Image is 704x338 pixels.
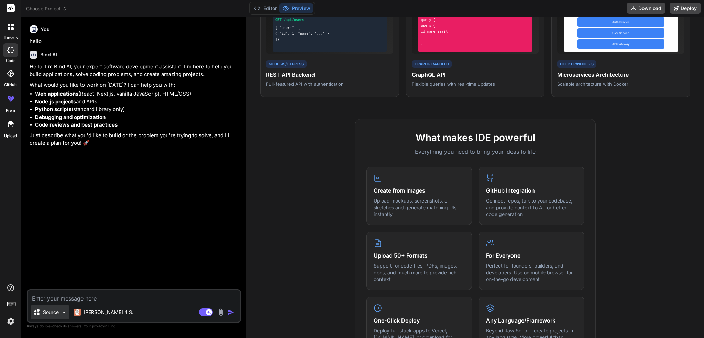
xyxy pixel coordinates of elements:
p: Always double-check its answers. Your in Bind [27,323,241,329]
div: ]} [275,37,384,42]
strong: Python scripts [35,106,71,112]
div: Docker/Node.js [557,60,596,68]
p: Scalable architecture with Docker [557,81,684,87]
div: id name email [421,29,530,34]
p: What would you like to work on [DATE]? I can help you with: [30,81,240,89]
h4: GitHub Integration [486,186,577,195]
li: (React, Next.js, vanilla JavaScript, HTML/CSS) [35,90,240,98]
h4: One-Click Deploy [374,316,465,325]
h4: Create from Images [374,186,465,195]
div: GET /api/users [275,17,384,22]
strong: Node.js projects [35,98,76,105]
h2: What makes IDE powerful [366,130,584,145]
p: Support for code files, PDFs, images, docs, and much more to provide rich context [374,262,465,283]
strong: Code reviews and best practices [35,121,118,128]
div: GraphQL/Apollo [412,60,452,68]
p: hello [30,37,240,45]
p: Full-featured API with authentication [266,81,393,87]
div: { "id": 1, "name": "..." } [275,31,384,36]
p: Hello! I'm Bind AI, your expert software development assistant. I'm here to help you build applic... [30,63,240,78]
span: privacy [92,324,104,328]
p: Connect repos, talk to your codebase, and provide context to AI for better code generation [486,197,577,218]
button: Editor [251,3,279,13]
h4: REST API Backend [266,70,393,79]
label: code [6,58,15,64]
label: GitHub [4,82,17,88]
li: (standard library only) [35,106,240,113]
p: Perfect for founders, builders, and developers. Use on mobile browser for on-the-go development [486,262,577,283]
li: and APIs [35,98,240,106]
img: icon [228,309,234,316]
h6: You [41,26,50,33]
img: Pick Models [61,309,67,315]
div: } [421,35,530,40]
p: Source [43,309,59,316]
h6: Bind AI [40,51,57,58]
p: [PERSON_NAME] 4 S.. [84,309,135,316]
p: Upload mockups, screenshots, or sketches and generate matching UIs instantly [374,197,465,218]
h4: GraphQL API [412,70,539,79]
strong: Debugging and optimization [35,114,106,120]
div: Node.js/Express [266,60,307,68]
label: threads [3,35,18,41]
div: users { [421,23,530,28]
div: } [421,41,530,46]
div: User Service [577,28,664,38]
div: { "users": [ [275,25,384,30]
button: Deploy [670,3,701,14]
div: Auth Service [577,17,664,27]
p: Everything you need to bring your ideas to life [366,148,584,156]
h4: Upload 50+ Formats [374,251,465,260]
button: Preview [279,3,313,13]
div: query { [421,17,530,22]
img: Claude 4 Sonnet [74,309,81,316]
h4: For Everyone [486,251,577,260]
p: Just describe what you'd like to build or the problem you're trying to solve, and I'll create a p... [30,132,240,147]
span: Choose Project [26,5,67,12]
img: attachment [217,308,225,316]
button: Download [627,3,665,14]
h4: Microservices Architecture [557,70,684,79]
label: prem [6,108,15,113]
p: Flexible queries with real-time updates [412,81,539,87]
h4: Any Language/Framework [486,316,577,325]
label: Upload [4,133,17,139]
div: API Gateway [577,39,664,49]
strong: Web applications [35,90,78,97]
img: settings [5,315,16,327]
